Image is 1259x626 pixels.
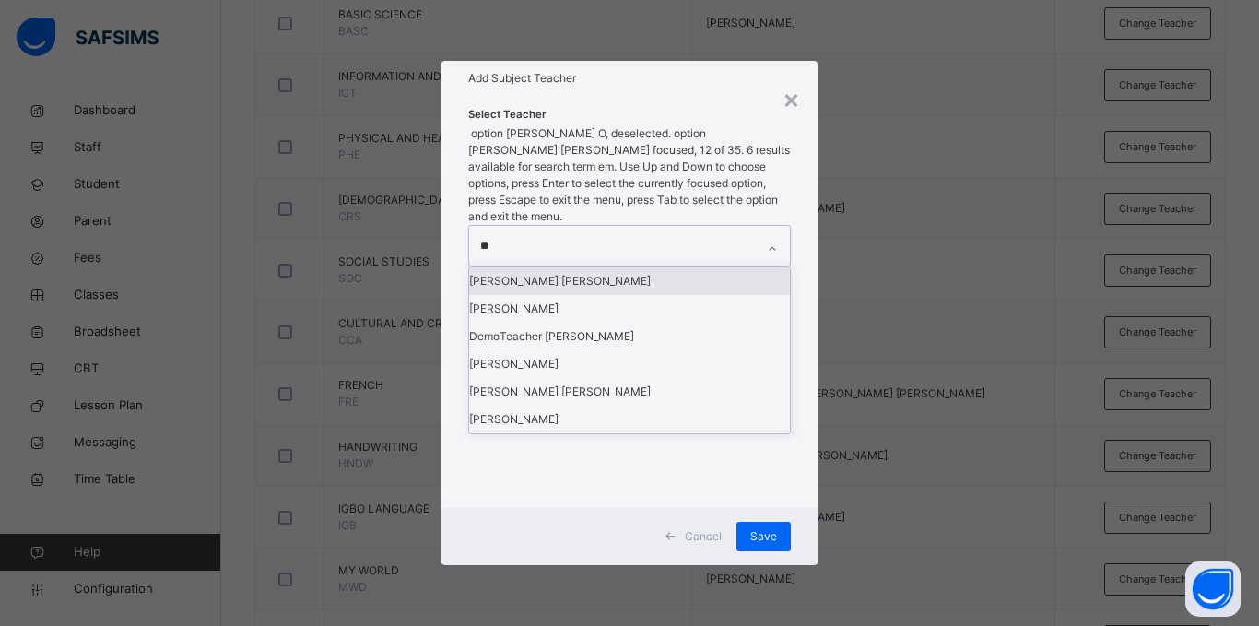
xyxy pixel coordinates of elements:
[469,350,790,378] div: [PERSON_NAME]
[750,528,777,545] span: Save
[469,295,790,323] div: [PERSON_NAME]
[782,79,800,118] div: ×
[469,378,790,406] div: [PERSON_NAME] [PERSON_NAME]
[469,267,790,295] div: [PERSON_NAME] [PERSON_NAME]
[685,528,722,545] span: Cancel
[469,323,790,350] div: DemoTeacher [PERSON_NAME]
[468,70,791,87] h1: Add Subject Teacher
[468,107,547,123] span: Select Teacher
[468,126,671,140] span: option [PERSON_NAME] O, deselected.
[1185,561,1241,617] button: Open asap
[469,406,790,433] div: [PERSON_NAME]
